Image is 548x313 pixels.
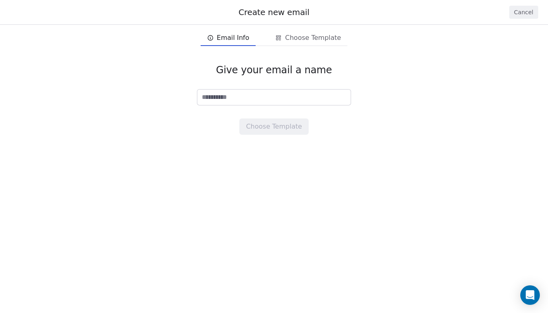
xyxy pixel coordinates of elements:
[201,30,348,46] div: email creation steps
[239,118,308,135] button: Choose Template
[285,33,341,43] span: Choose Template
[520,285,540,305] div: Open Intercom Messenger
[10,7,538,18] div: Create new email
[216,64,332,76] span: Give your email a name
[509,6,538,19] button: Cancel
[217,33,250,43] span: Email Info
